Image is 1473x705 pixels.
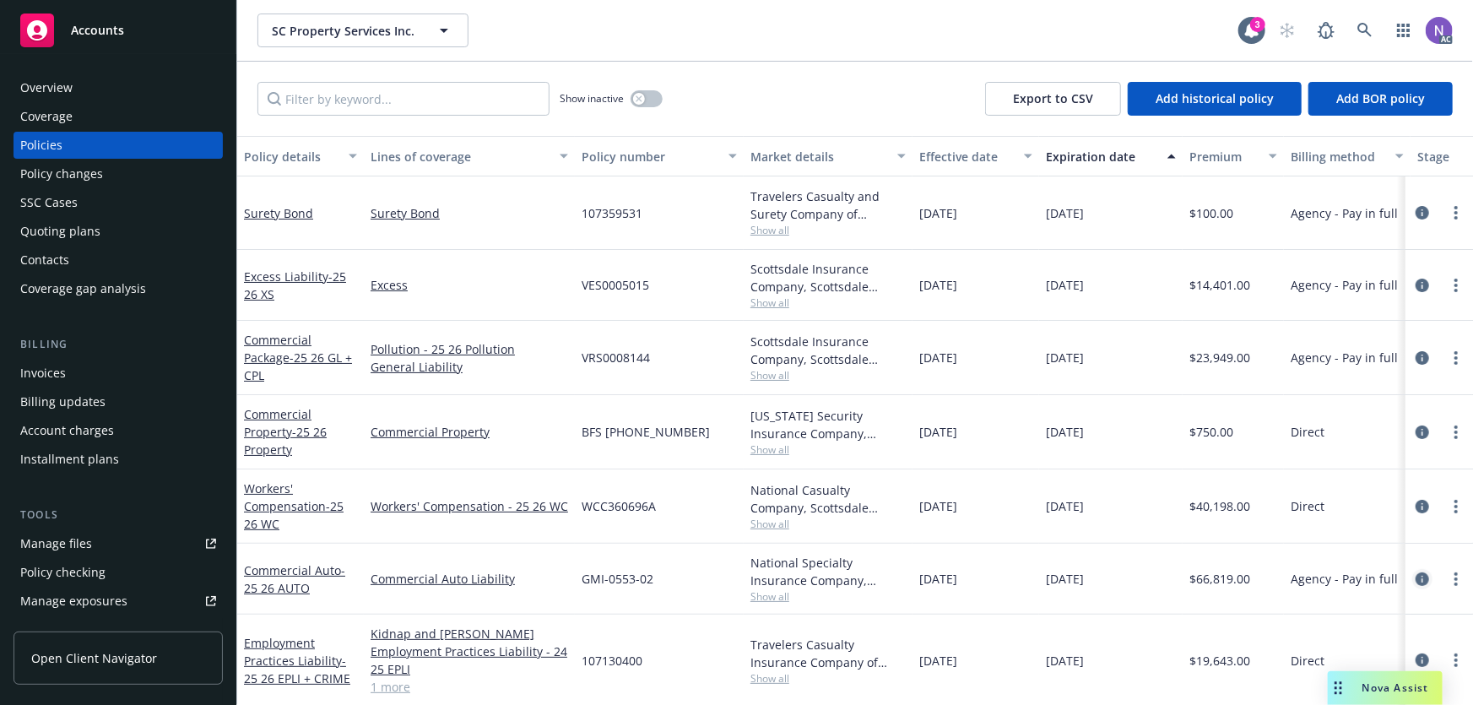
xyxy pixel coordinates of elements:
a: Policies [14,132,223,159]
a: Manage files [14,530,223,557]
a: Billing updates [14,388,223,415]
input: Filter by keyword... [257,82,550,116]
span: $19,643.00 [1189,652,1250,670]
span: VES0005015 [582,276,649,294]
a: more [1446,203,1466,223]
span: Agency - Pay in full [1291,276,1398,294]
span: - 25 26 EPLI + CRIME [244,653,350,686]
span: 107130400 [582,652,642,670]
span: Nova Assist [1362,681,1429,695]
a: circleInformation [1412,348,1432,368]
div: Policy details [244,148,338,165]
span: [DATE] [919,423,957,441]
a: more [1446,348,1466,368]
span: Direct [1291,497,1324,515]
span: [DATE] [1046,652,1084,670]
span: [DATE] [1046,349,1084,366]
span: [DATE] [1046,276,1084,294]
span: Direct [1291,652,1324,670]
a: Policy changes [14,160,223,187]
a: SSC Cases [14,189,223,216]
div: Account charges [20,417,114,444]
span: $23,949.00 [1189,349,1250,366]
a: Commercial Package [244,332,352,383]
div: Policy number [582,148,718,165]
a: Accounts [14,7,223,54]
span: - 25 26 WC [244,498,344,532]
a: Workers' Compensation [244,480,344,532]
span: Open Client Navigator [31,649,157,667]
div: Invoices [20,360,66,387]
span: [DATE] [919,204,957,222]
div: Travelers Casualty Insurance Company of America, Travelers Insurance [750,636,906,671]
span: GMI-0553-02 [582,570,653,588]
button: Expiration date [1039,136,1183,176]
a: Contacts [14,247,223,274]
a: Surety Bond [371,204,568,222]
a: more [1446,275,1466,296]
div: Premium [1189,148,1259,165]
button: Policy number [575,136,744,176]
span: - 25 26 GL + CPL [244,350,352,383]
span: Add BOR policy [1336,90,1425,106]
span: $100.00 [1189,204,1233,222]
span: [DATE] [919,570,957,588]
div: [US_STATE] Security Insurance Company, Liberty Mutual [750,407,906,442]
button: SC Property Services Inc. [257,14,468,47]
div: Coverage gap analysis [20,275,146,302]
span: 107359531 [582,204,642,222]
div: 3 [1250,17,1265,32]
span: SC Property Services Inc. [272,22,418,40]
a: Kidnap and [PERSON_NAME] [371,625,568,643]
span: $750.00 [1189,423,1233,441]
div: Policy checking [20,559,106,586]
span: Manage exposures [14,588,223,615]
div: Manage files [20,530,92,557]
span: Show all [750,671,906,686]
div: SSC Cases [20,189,78,216]
span: [DATE] [919,349,957,366]
button: Add historical policy [1128,82,1302,116]
a: circleInformation [1412,275,1432,296]
span: $14,401.00 [1189,276,1250,294]
a: Pollution - 25 26 Pollution [371,340,568,358]
span: Show all [750,589,906,604]
span: Agency - Pay in full [1291,349,1398,366]
a: more [1446,422,1466,442]
span: [DATE] [919,497,957,515]
div: Drag to move [1328,671,1349,705]
span: [DATE] [919,276,957,294]
a: Commercial Auto [244,562,345,596]
div: Policy changes [20,160,103,187]
span: Add historical policy [1156,90,1274,106]
a: Commercial Property [371,423,568,441]
div: Stage [1417,148,1470,165]
button: Policy details [237,136,364,176]
a: more [1446,569,1466,589]
a: Start snowing [1270,14,1304,47]
span: [DATE] [1046,204,1084,222]
span: [DATE] [919,652,957,670]
a: Invoices [14,360,223,387]
a: Account charges [14,417,223,444]
a: Surety Bond [244,205,313,221]
a: General Liability [371,358,568,376]
a: more [1446,496,1466,517]
button: Nova Assist [1328,671,1443,705]
span: - 25 26 XS [244,268,346,302]
span: Show all [750,442,906,457]
a: Employment Practices Liability - 24 25 EPLI [371,643,568,678]
span: [DATE] [1046,570,1084,588]
a: Commercial Property [244,406,327,458]
span: - 25 26 Property [244,424,327,458]
div: Market details [750,148,887,165]
div: Tools [14,507,223,523]
a: Quoting plans [14,218,223,245]
a: Coverage gap analysis [14,275,223,302]
button: Export to CSV [985,82,1121,116]
div: Billing [14,336,223,353]
span: Show all [750,517,906,531]
a: more [1446,650,1466,670]
a: Search [1348,14,1382,47]
a: 1 more [371,678,568,696]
